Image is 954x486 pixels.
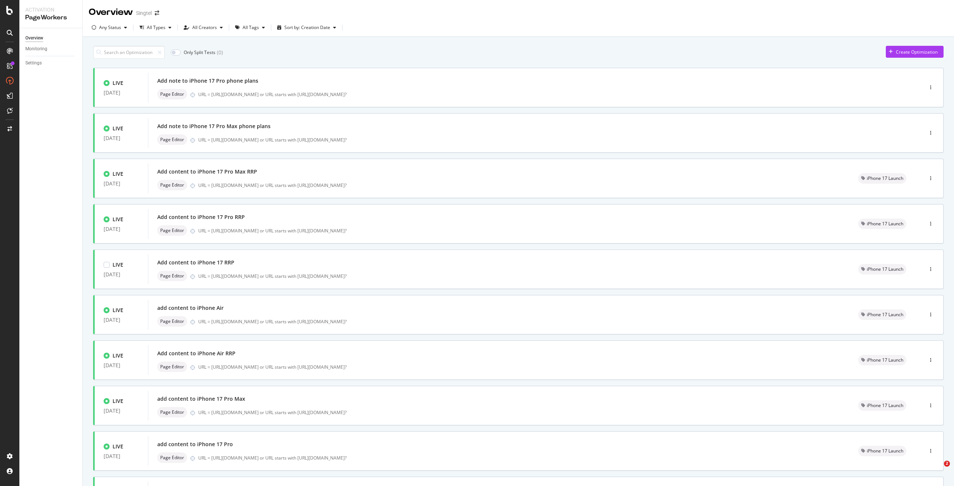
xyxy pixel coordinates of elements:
[93,46,165,59] input: Search an Optimization
[25,59,42,67] div: Settings
[867,176,903,181] span: iPhone 17 Launch
[198,91,891,98] div: URL = [URL][DOMAIN_NAME] or URL starts with [URL][DOMAIN_NAME]?
[104,135,139,141] div: [DATE]
[284,25,330,30] div: Sort by: Creation Date
[104,408,139,414] div: [DATE]
[858,355,906,365] div: neutral label
[157,77,258,85] div: Add note to iPhone 17 Pro phone plans
[147,25,165,30] div: All Types
[104,181,139,187] div: [DATE]
[198,409,840,416] div: URL = [URL][DOMAIN_NAME] or URL starts with [URL][DOMAIN_NAME]?
[858,400,906,411] div: neutral label
[198,273,840,279] div: URL = [URL][DOMAIN_NAME] or URL starts with [URL][DOMAIN_NAME]?
[944,461,950,467] span: 2
[157,407,187,417] div: neutral label
[25,45,47,53] div: Monitoring
[867,267,903,271] span: iPhone 17 Launch
[104,453,139,459] div: [DATE]
[886,46,944,58] button: Create Optimization
[160,410,184,414] span: Page Editor
[198,137,891,143] div: URL = [URL][DOMAIN_NAME] or URL starts with [URL][DOMAIN_NAME]?
[157,213,245,221] div: Add content to iPhone 17 Pro RRP
[157,452,187,463] div: neutral label
[136,22,174,34] button: All Types
[113,443,123,450] div: LIVE
[160,137,184,142] span: Page Editor
[929,461,947,479] iframe: Intercom live chat
[89,22,130,34] button: Any Status
[157,362,187,372] div: neutral label
[198,182,840,188] div: URL = [URL][DOMAIN_NAME] or URL starts with [URL][DOMAIN_NAME]?
[192,25,217,30] div: All Creators
[113,125,123,132] div: LIVE
[157,350,236,357] div: Add content to iPhone Air RRP
[157,134,187,145] div: neutral label
[25,59,77,67] a: Settings
[113,79,123,87] div: LIVE
[858,264,906,274] div: neutral label
[104,317,139,323] div: [DATE]
[113,397,123,405] div: LIVE
[160,365,184,369] span: Page Editor
[157,259,234,266] div: Add content to iPhone 17 RRP
[157,225,187,236] div: neutral label
[867,449,903,453] span: iPhone 17 Launch
[232,22,268,34] button: All Tags
[198,318,840,325] div: URL = [URL][DOMAIN_NAME] or URL starts with [URL][DOMAIN_NAME]?
[160,455,184,460] span: Page Editor
[181,22,226,34] button: All Creators
[157,168,257,175] div: Add content to iPhone 17 Pro Max RRP
[157,271,187,281] div: neutral label
[157,316,187,327] div: neutral label
[184,49,215,55] div: Only Split Tests
[155,10,159,16] div: arrow-right-arrow-left
[198,455,840,461] div: URL = [URL][DOMAIN_NAME] or URL starts with [URL][DOMAIN_NAME]?
[160,183,184,187] span: Page Editor
[243,25,259,30] div: All Tags
[858,309,906,320] div: neutral label
[160,92,184,96] span: Page Editor
[25,6,76,13] div: Activation
[157,441,233,448] div: add content to iPhone 17 Pro
[198,364,840,370] div: URL = [URL][DOMAIN_NAME] or URL starts with [URL][DOMAIN_NAME]?
[25,45,77,53] a: Monitoring
[160,274,184,278] span: Page Editor
[99,25,121,30] div: Any Status
[867,222,903,226] span: iPhone 17 Launch
[858,173,906,184] div: neutral label
[113,261,123,269] div: LIVE
[104,271,139,277] div: [DATE]
[157,180,187,190] div: neutral label
[104,226,139,232] div: [DATE]
[867,403,903,408] span: iPhone 17 Launch
[160,319,184,324] span: Page Editor
[157,304,224,312] div: add content to iPhone Air
[867,312,903,317] span: iPhone 17 Launch
[113,352,123,359] div: LIVE
[89,6,133,19] div: Overview
[25,13,76,22] div: PageWorkers
[858,219,906,229] div: neutral label
[113,170,123,178] div: LIVE
[157,89,187,99] div: neutral label
[867,358,903,362] span: iPhone 17 Launch
[157,123,271,130] div: Add note to iPhone 17 Pro Max phone plans
[113,306,123,314] div: LIVE
[113,216,123,223] div: LIVE
[25,34,77,42] a: Overview
[25,34,43,42] div: Overview
[160,228,184,233] span: Page Editor
[274,22,339,34] button: Sort by: Creation Date
[896,49,938,55] div: Create Optimization
[104,90,139,96] div: [DATE]
[104,362,139,368] div: [DATE]
[136,9,152,17] div: Singtel
[157,395,245,403] div: add content to iPhone 17 Pro Max
[858,446,906,456] div: neutral label
[198,228,840,234] div: URL = [URL][DOMAIN_NAME] or URL starts with [URL][DOMAIN_NAME]?
[217,49,223,56] div: ( 0 )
